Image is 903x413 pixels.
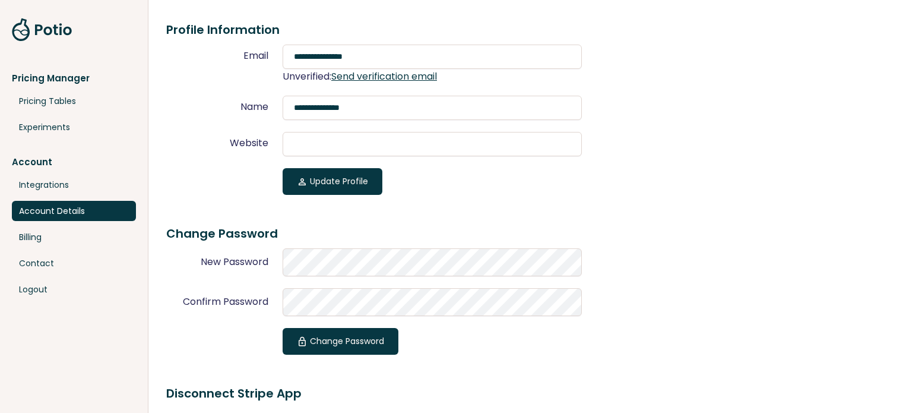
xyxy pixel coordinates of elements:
[283,168,382,195] button: personUpdate Profile
[166,21,582,39] h3: Profile Information
[166,48,283,63] label: Email
[12,71,136,85] div: Pricing Manager
[12,227,136,247] a: Billing
[297,176,308,187] span: person
[12,155,136,169] a: Account
[12,117,136,137] a: Experiments
[166,384,582,402] h3: Disconnect Stripe App
[12,253,136,273] a: Contact
[166,225,582,242] h3: Change Password
[331,70,437,83] a: Send verification email
[297,336,308,347] span: lock
[283,69,582,84] div: Unverified:
[12,201,136,221] a: Account Details
[12,175,136,195] a: Integrations
[283,328,398,355] button: lockChange Password
[166,254,283,269] label: New Password
[166,135,283,150] label: Website
[12,91,136,111] a: Pricing Tables
[166,294,283,309] label: Confirm Password
[166,99,283,114] label: Name
[12,279,136,299] a: Logout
